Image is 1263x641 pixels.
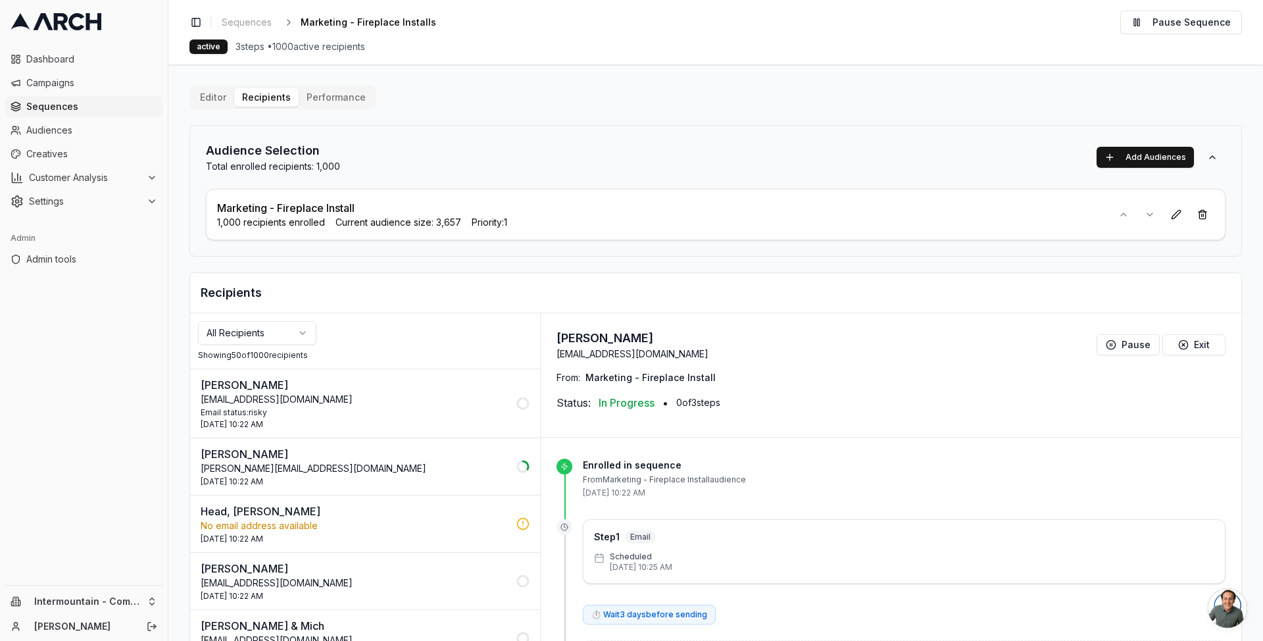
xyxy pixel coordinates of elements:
[472,216,507,229] span: Priority: 1
[235,40,365,53] span: 3 steps • 1000 active recipients
[201,618,508,634] p: [PERSON_NAME] & Mich
[557,347,708,361] p: [EMAIL_ADDRESS][DOMAIN_NAME]
[26,53,157,66] span: Dashboard
[583,488,1226,498] p: [DATE] 10:22 AM
[189,39,228,54] div: active
[5,96,162,117] a: Sequences
[5,249,162,270] a: Admin tools
[557,371,580,384] span: From:
[583,474,1226,485] p: From Marketing - Fireplace Install audience
[591,609,707,620] p: ⏱ Wait 3 days before sending
[198,350,532,361] div: Showing 50 of 1000 recipients
[5,49,162,70] a: Dashboard
[201,577,508,590] p: [EMAIL_ADDRESS][DOMAIN_NAME]
[192,88,234,107] button: Editor
[1120,11,1242,34] button: Pause Sequence
[201,591,263,602] span: [DATE] 10:22 AM
[222,16,272,29] span: Sequences
[625,530,656,544] span: Email
[29,195,141,208] span: Settings
[201,446,508,462] p: [PERSON_NAME]
[5,591,162,612] button: Intermountain - Comfort Solutions
[201,419,263,430] span: [DATE] 10:22 AM
[26,147,157,161] span: Creatives
[190,369,540,438] button: [PERSON_NAME][EMAIL_ADDRESS][DOMAIN_NAME]Email status:risky[DATE] 10:22 AM
[217,216,325,229] span: 1,000 recipients enrolled
[201,476,263,487] span: [DATE] 10:22 AM
[217,200,355,216] p: Marketing - Fireplace Install
[1097,334,1160,355] button: Pause
[610,562,672,573] p: [DATE] 10:25 AM
[201,393,508,406] p: [EMAIL_ADDRESS][DOMAIN_NAME]
[1162,334,1226,355] button: Exit
[190,496,540,552] button: Head, [PERSON_NAME]No email address available[DATE] 10:22 AM
[234,88,299,107] button: Recipients
[34,596,141,607] span: Intermountain - Comfort Solutions
[26,253,157,266] span: Admin tools
[216,13,457,32] nav: breadcrumb
[190,553,540,609] button: [PERSON_NAME][EMAIL_ADDRESS][DOMAIN_NAME][DATE] 10:22 AM
[5,167,162,188] button: Customer Analysis
[594,530,620,544] p: Step 1
[5,143,162,165] a: Creatives
[676,396,720,409] span: 0 of 3 steps
[201,407,508,418] div: Email status: risky
[5,228,162,249] div: Admin
[5,191,162,212] button: Settings
[583,459,1226,472] p: Enrolled in sequence
[599,395,655,411] span: In Progress
[26,124,157,137] span: Audiences
[5,120,162,141] a: Audiences
[557,329,708,347] h3: [PERSON_NAME]
[26,100,157,113] span: Sequences
[201,503,508,519] p: Head, [PERSON_NAME]
[29,171,141,184] span: Customer Analysis
[5,72,162,93] a: Campaigns
[299,88,374,107] button: Performance
[206,141,340,160] h2: Audience Selection
[143,617,161,636] button: Log out
[335,216,461,229] span: Current audience size: 3,657
[34,620,132,633] a: [PERSON_NAME]
[610,551,672,562] p: Scheduled
[216,13,277,32] a: Sequences
[1208,588,1247,628] div: Open chat
[662,395,668,411] span: •
[301,16,436,29] span: Marketing - Fireplace Installs
[201,534,263,544] span: [DATE] 10:22 AM
[201,377,508,393] p: [PERSON_NAME]
[1097,147,1194,168] button: Add Audiences
[557,395,591,411] span: Status:
[201,284,1231,302] h2: Recipients
[201,462,508,475] p: [PERSON_NAME][EMAIL_ADDRESS][DOMAIN_NAME]
[201,519,508,532] p: No email address available
[190,438,540,495] button: [PERSON_NAME][PERSON_NAME][EMAIL_ADDRESS][DOMAIN_NAME][DATE] 10:22 AM
[206,160,340,173] p: Total enrolled recipients: 1,000
[585,371,716,384] span: Marketing - Fireplace Install
[201,561,508,577] p: [PERSON_NAME]
[26,76,157,90] span: Campaigns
